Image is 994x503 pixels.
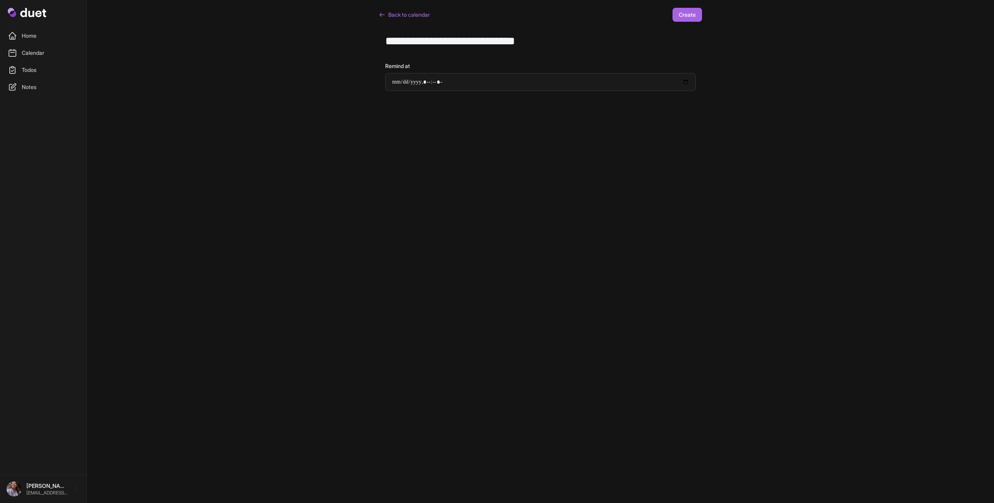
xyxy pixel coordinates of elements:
button: Create [673,8,702,22]
p: [EMAIL_ADDRESS][DOMAIN_NAME] [26,490,68,496]
a: Home [5,28,82,44]
a: Back to calendar [379,8,430,22]
a: [PERSON_NAME] [EMAIL_ADDRESS][DOMAIN_NAME] [6,481,80,497]
a: Calendar [5,45,82,61]
img: IMG_7956.png [6,481,22,497]
p: [PERSON_NAME] [26,482,68,490]
label: Remind at [385,62,696,70]
a: Todos [5,62,82,78]
a: Notes [5,79,82,95]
